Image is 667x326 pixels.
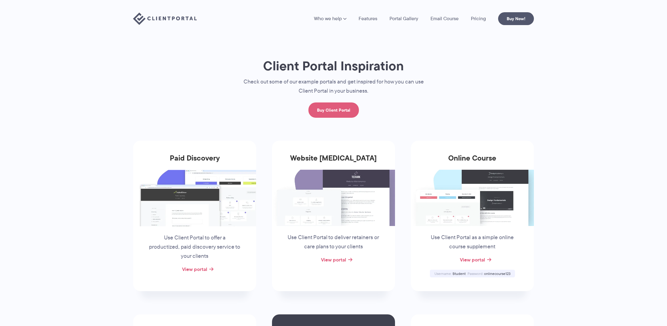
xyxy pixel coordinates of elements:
a: View portal [321,256,346,263]
span: Student [453,271,466,276]
h3: Online Course [411,154,534,170]
a: Pricing [471,16,486,21]
p: Use Client Portal to deliver retainers or care plans to your clients [287,233,380,251]
p: Check out some of our example portals and get inspired for how you can use Client Portal in your ... [231,77,436,96]
p: Use Client Portal as a simple online course supplement [426,233,519,251]
span: Password [468,271,483,276]
span: Username [434,271,452,276]
a: Buy Client Portal [308,102,359,118]
a: Who we help [314,16,346,21]
a: Features [359,16,377,21]
a: View portal [182,265,207,273]
h1: Client Portal Inspiration [231,58,436,74]
h3: Paid Discovery [133,154,256,170]
a: Email Course [430,16,459,21]
p: Use Client Portal to offer a productized, paid discovery service to your clients [148,233,241,261]
a: Buy Now! [498,12,534,25]
span: onlinecourse123 [484,271,510,276]
h3: Website [MEDICAL_DATA] [272,154,395,170]
a: View portal [460,256,485,263]
a: Portal Gallery [389,16,418,21]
